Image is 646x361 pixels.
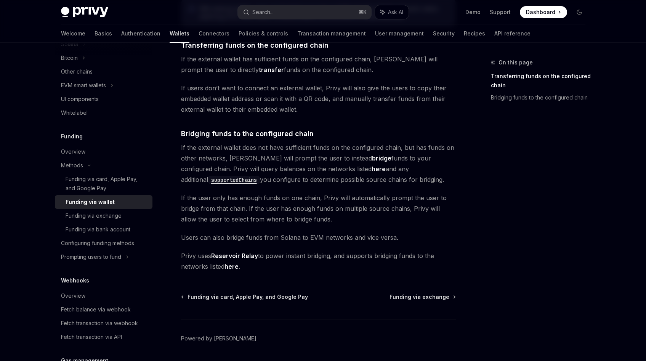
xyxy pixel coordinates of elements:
span: If the external wallet has sufficient funds on the configured chain, [PERSON_NAME] will prompt th... [181,54,456,75]
div: Configuring funding methods [61,239,134,248]
a: Security [433,24,455,43]
span: Funding via card, Apple Pay, and Google Pay [188,293,308,301]
div: Fetch balance via webhook [61,305,131,314]
div: Funding via bank account [66,225,130,234]
a: Bridging funds to the configured chain [491,91,591,104]
strong: bridge [372,154,391,162]
div: Bitcoin [61,53,78,63]
a: Configuring funding methods [55,236,152,250]
span: If the user only has enough funds on one chain, Privy will automatically prompt the user to bridg... [181,193,456,225]
div: Whitelabel [61,108,88,117]
span: Privy uses to power instant bridging, and supports bridging funds to the networks listed . [181,250,456,272]
a: Wallets [170,24,189,43]
a: Recipes [464,24,485,43]
a: Fetch transaction via webhook [55,316,152,330]
a: Policies & controls [239,24,288,43]
a: here [372,165,386,173]
a: Authentication [121,24,160,43]
div: Fetch transaction via API [61,332,122,342]
a: supportedChains [208,176,260,183]
a: Funding via card, Apple Pay, and Google Pay [55,172,152,195]
button: Search...⌘K [238,5,371,19]
a: Overview [55,289,152,303]
span: Users can also bridge funds from Solana to EVM networks and vice versa. [181,232,456,243]
span: If users don’t want to connect an external wallet, Privy will also give the users to copy their e... [181,83,456,115]
span: Bridging funds to the configured chain [181,128,314,139]
button: Toggle dark mode [573,6,585,18]
span: On this page [499,58,533,67]
a: Funding via bank account [55,223,152,236]
a: Welcome [61,24,85,43]
div: Overview [61,291,85,300]
span: Dashboard [526,8,555,16]
h5: Funding [61,132,83,141]
div: Funding via exchange [66,211,122,220]
span: ⌘ K [359,9,367,15]
a: Funding via wallet [55,195,152,209]
div: Search... [252,8,274,17]
span: Transferring funds on the configured chain [181,40,329,50]
a: Powered by [PERSON_NAME] [181,335,256,342]
div: EVM smart wallets [61,81,106,90]
a: here [224,263,239,271]
a: Basics [95,24,112,43]
a: Whitelabel [55,106,152,120]
h5: Webhooks [61,276,89,285]
a: API reference [494,24,531,43]
span: Funding via exchange [390,293,449,301]
div: Funding via card, Apple Pay, and Google Pay [66,175,148,193]
div: Overview [61,147,85,156]
a: Transaction management [297,24,366,43]
div: Methods [61,161,83,170]
a: Funding via card, Apple Pay, and Google Pay [182,293,308,301]
a: User management [375,24,424,43]
a: Other chains [55,65,152,79]
div: Prompting users to fund [61,252,121,262]
a: Funding via exchange [55,209,152,223]
strong: transfer [259,66,284,74]
a: Fetch transaction via API [55,330,152,344]
a: Funding via exchange [390,293,455,301]
div: Other chains [61,67,93,76]
a: UI components [55,92,152,106]
div: Fetch transaction via webhook [61,319,138,328]
a: Overview [55,145,152,159]
span: If the external wallet does not have sufficient funds on the configured chain, but has funds on o... [181,142,456,185]
img: dark logo [61,7,108,18]
a: Transferring funds on the configured chain [491,70,591,91]
a: Support [490,8,511,16]
span: Ask AI [388,8,403,16]
a: Fetch balance via webhook [55,303,152,316]
a: Dashboard [520,6,567,18]
code: supportedChains [208,176,260,184]
a: Reservoir Relay [211,252,258,260]
div: Funding via wallet [66,197,115,207]
a: Connectors [199,24,229,43]
div: UI components [61,95,99,104]
button: Ask AI [375,5,409,19]
a: Demo [465,8,481,16]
